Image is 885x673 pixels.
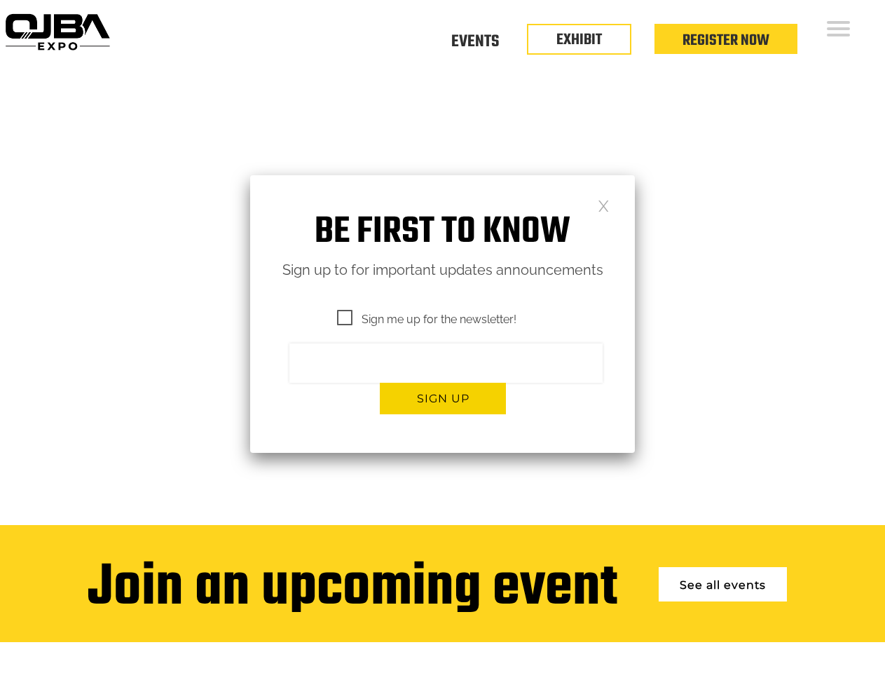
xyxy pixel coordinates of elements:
[682,29,769,53] a: Register Now
[88,557,617,621] div: Join an upcoming event
[337,311,516,328] span: Sign me up for the newsletter!
[380,383,506,414] button: Sign up
[598,199,610,211] a: Close
[556,28,602,52] a: EXHIBIT
[250,210,635,254] h1: Be first to know
[659,567,787,601] a: See all events
[250,258,635,283] p: Sign up to for important updates announcements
